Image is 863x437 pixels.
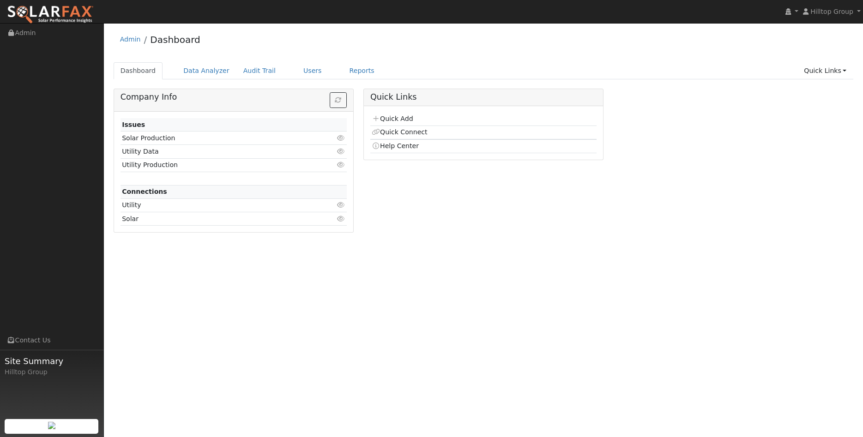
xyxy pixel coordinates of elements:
a: Admin [120,36,141,43]
td: Solar Production [121,132,310,145]
i: Click to view [337,148,345,155]
td: Utility Data [121,145,310,158]
a: Help Center [372,142,419,150]
span: Hilltop Group [810,8,853,15]
a: Dashboard [150,34,200,45]
a: Audit Trail [236,62,283,79]
i: Click to view [337,216,345,222]
img: retrieve [48,422,55,429]
h5: Quick Links [370,92,597,102]
div: Hilltop Group [5,367,99,377]
a: Quick Links [797,62,853,79]
a: Quick Connect [372,128,427,136]
a: Dashboard [114,62,163,79]
td: Utility Production [121,158,310,172]
strong: Issues [122,121,145,128]
a: Users [296,62,329,79]
i: Click to view [337,162,345,168]
strong: Connections [122,188,167,195]
a: Data Analyzer [176,62,236,79]
h5: Company Info [121,92,347,102]
td: Solar [121,212,310,226]
a: Reports [343,62,381,79]
td: Utility [121,198,310,212]
a: Quick Add [372,115,413,122]
span: Site Summary [5,355,99,367]
i: Click to view [337,202,345,208]
i: Click to view [337,135,345,141]
img: SolarFax [7,5,94,24]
